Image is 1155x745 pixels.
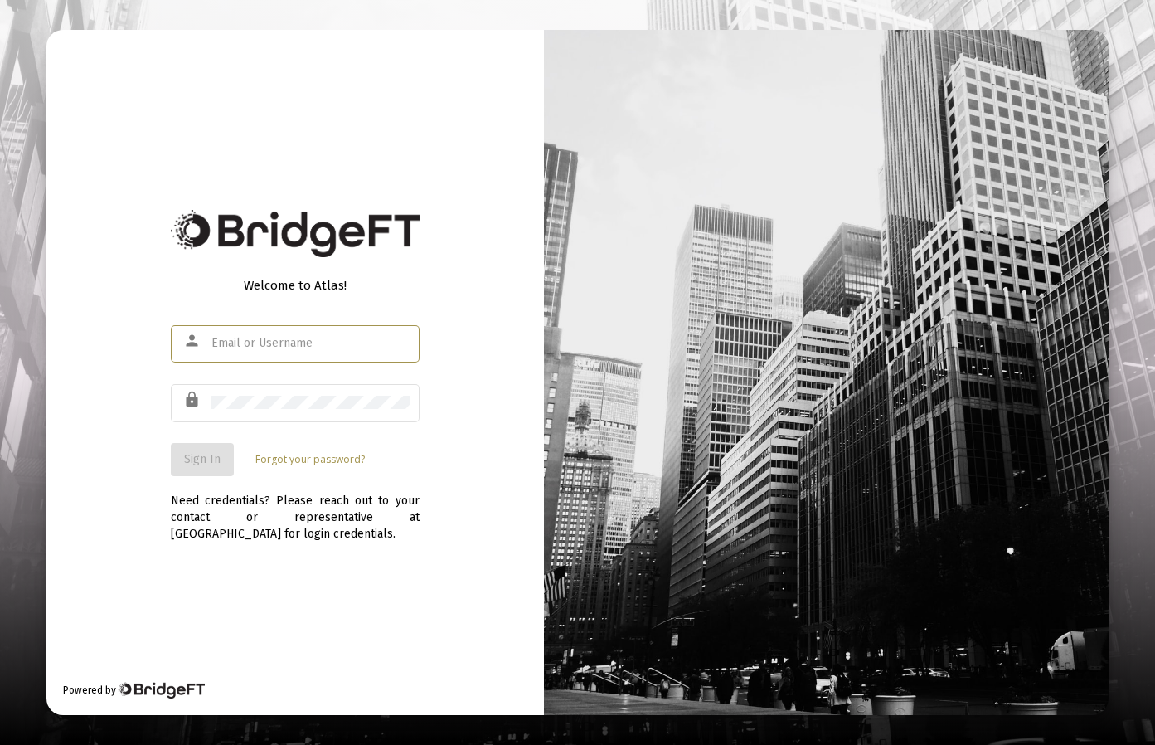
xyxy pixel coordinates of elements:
div: Welcome to Atlas! [171,277,420,294]
input: Email or Username [211,337,410,350]
mat-icon: person [183,331,203,351]
div: Powered by [63,682,205,699]
button: Sign In [171,443,234,476]
span: Sign In [184,452,221,466]
img: Bridge Financial Technology Logo [171,210,420,257]
mat-icon: lock [183,390,203,410]
div: Need credentials? Please reach out to your contact or representative at [GEOGRAPHIC_DATA] for log... [171,476,420,543]
img: Bridge Financial Technology Logo [118,682,205,699]
a: Forgot your password? [255,451,365,468]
